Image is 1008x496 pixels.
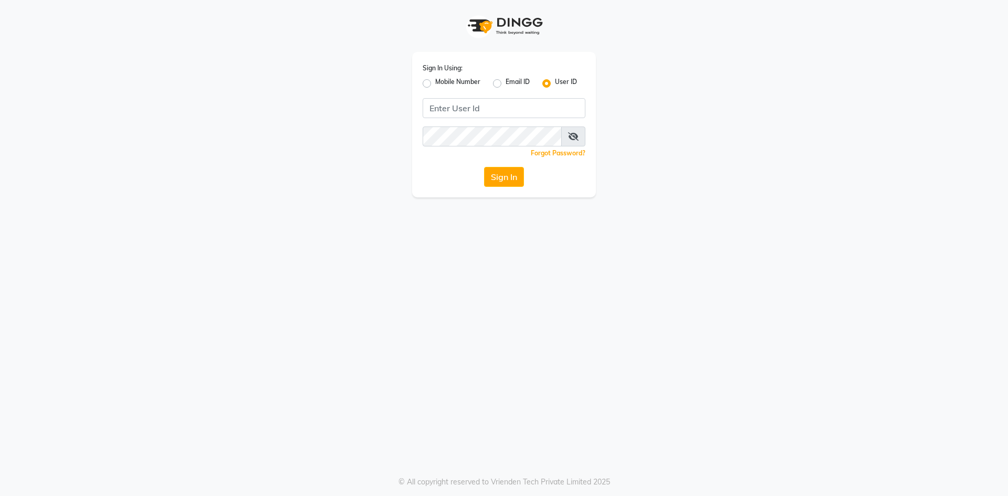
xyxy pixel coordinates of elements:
label: User ID [555,77,577,90]
input: Username [423,98,585,118]
button: Sign In [484,167,524,187]
label: Mobile Number [435,77,480,90]
label: Sign In Using: [423,64,463,73]
img: logo1.svg [462,10,546,41]
label: Email ID [506,77,530,90]
a: Forgot Password? [531,149,585,157]
input: Username [423,126,562,146]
